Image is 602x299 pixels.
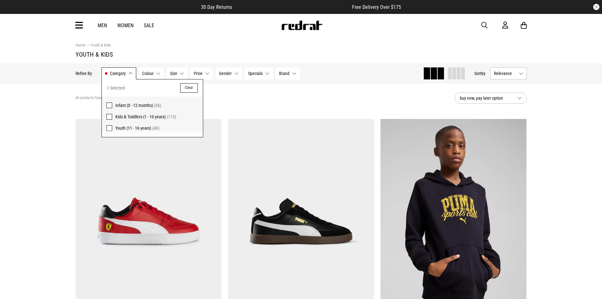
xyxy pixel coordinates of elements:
[107,84,125,92] span: 1 Selected
[142,71,154,76] span: Colour
[490,67,527,79] button: Relevance
[170,71,177,76] span: Size
[76,43,85,47] a: Home
[494,71,516,76] span: Relevance
[76,71,92,76] p: Refine By
[154,103,161,108] span: (36)
[481,71,485,76] span: by
[144,22,154,28] a: Sale
[201,4,232,10] span: 30 Day Returns
[76,51,527,58] h1: Youth & Kids
[281,21,323,30] img: Redrat logo
[101,79,203,137] div: Category
[85,43,111,49] a: Youth & Kids
[180,83,198,93] button: Clear
[101,67,136,79] button: Category
[276,67,300,79] button: Brand
[139,67,164,79] button: Colour
[117,22,134,28] a: Women
[352,4,401,10] span: Free Delivery Over $175
[216,67,242,79] button: Gender
[474,70,485,77] button: Sortby
[167,67,188,79] button: Size
[190,67,213,79] button: Price
[248,71,263,76] span: Specials
[76,96,104,101] span: 40 products found
[455,92,527,104] button: buy now, pay later option
[167,114,176,119] span: (113)
[152,126,159,131] span: (40)
[245,67,273,79] button: Specials
[98,22,107,28] a: Men
[115,126,151,131] span: Youth (11 - 16 years)
[279,71,289,76] span: Brand
[110,71,126,76] span: Category
[115,114,166,119] span: Kids & Toddlers (1 - 10 years)
[5,3,24,22] button: Open LiveChat chat widget
[194,71,203,76] span: Price
[245,4,339,10] iframe: Customer reviews powered by Trustpilot
[219,71,232,76] span: Gender
[460,94,512,102] span: buy now, pay later option
[115,103,153,108] span: Infant (0 - 12 months)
